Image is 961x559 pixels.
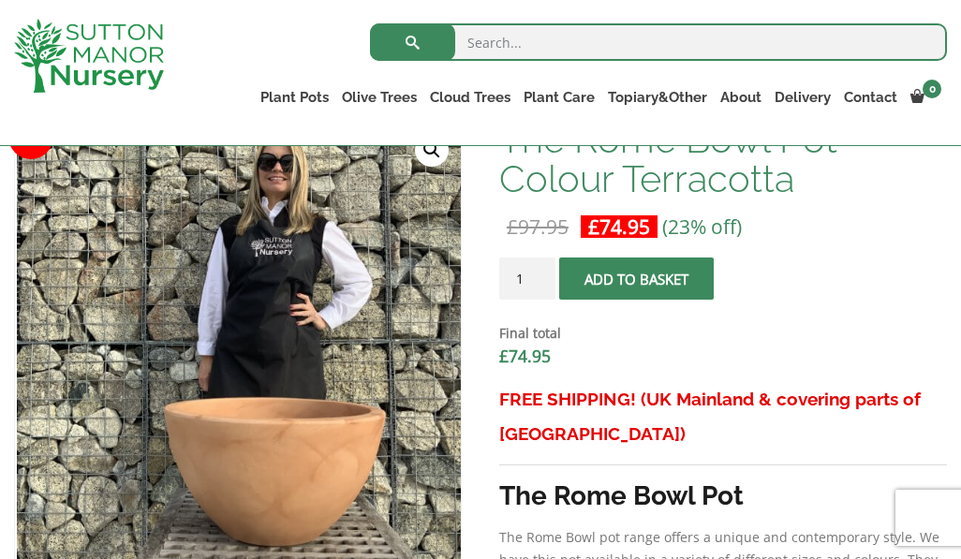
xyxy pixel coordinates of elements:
a: Olive Trees [335,84,423,110]
input: Product quantity [499,257,555,300]
bdi: 97.95 [507,213,569,240]
span: £ [588,213,599,240]
span: (23% off) [662,213,742,240]
input: Search... [370,23,947,61]
a: Plant Care [517,84,601,110]
h1: The Rome Bowl Pot Colour Terracotta [499,120,947,199]
a: Plant Pots [254,84,335,110]
dt: Final total [499,322,947,345]
a: Delivery [768,84,837,110]
img: logo [14,19,164,93]
a: Cloud Trees [423,84,517,110]
strong: The Rome Bowl Pot [499,480,744,511]
a: Contact [837,84,904,110]
bdi: 74.95 [588,213,650,240]
a: About [714,84,768,110]
bdi: 74.95 [499,345,551,367]
span: £ [507,213,518,240]
a: 0 [904,84,947,110]
button: Add to basket [559,257,714,300]
span: 0 [923,80,941,98]
h3: FREE SHIPPING! (UK Mainland & covering parts of [GEOGRAPHIC_DATA]) [499,382,947,451]
span: £ [499,345,509,367]
a: View full-screen image gallery [415,133,449,167]
a: Topiary&Other [601,84,714,110]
